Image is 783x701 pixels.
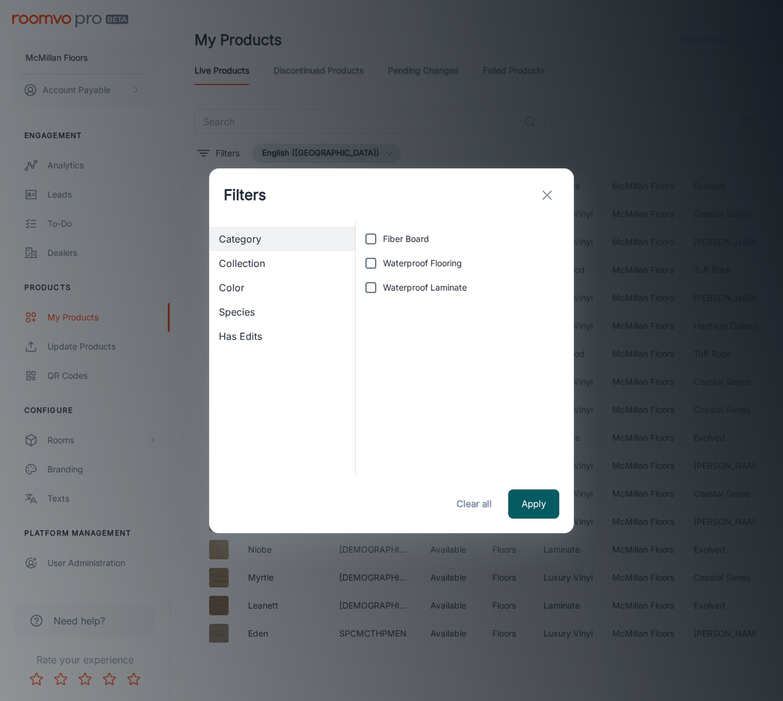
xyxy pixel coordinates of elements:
span: Waterproof Laminate [383,281,467,294]
button: Clear all [450,489,498,519]
span: Fiber Board [383,232,429,246]
span: Species [219,305,345,319]
div: Species [209,300,355,324]
div: Collection [209,251,355,275]
div: Category [209,227,355,251]
button: exit [535,183,559,207]
span: Color [219,280,345,295]
h1: Filters [224,184,266,206]
span: Collection [219,256,345,271]
div: Has Edits [209,324,355,348]
span: Waterproof Flooring [383,257,462,270]
span: Has Edits [219,329,345,344]
button: Apply [508,489,559,519]
span: Category [219,232,345,246]
div: Color [209,275,355,300]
